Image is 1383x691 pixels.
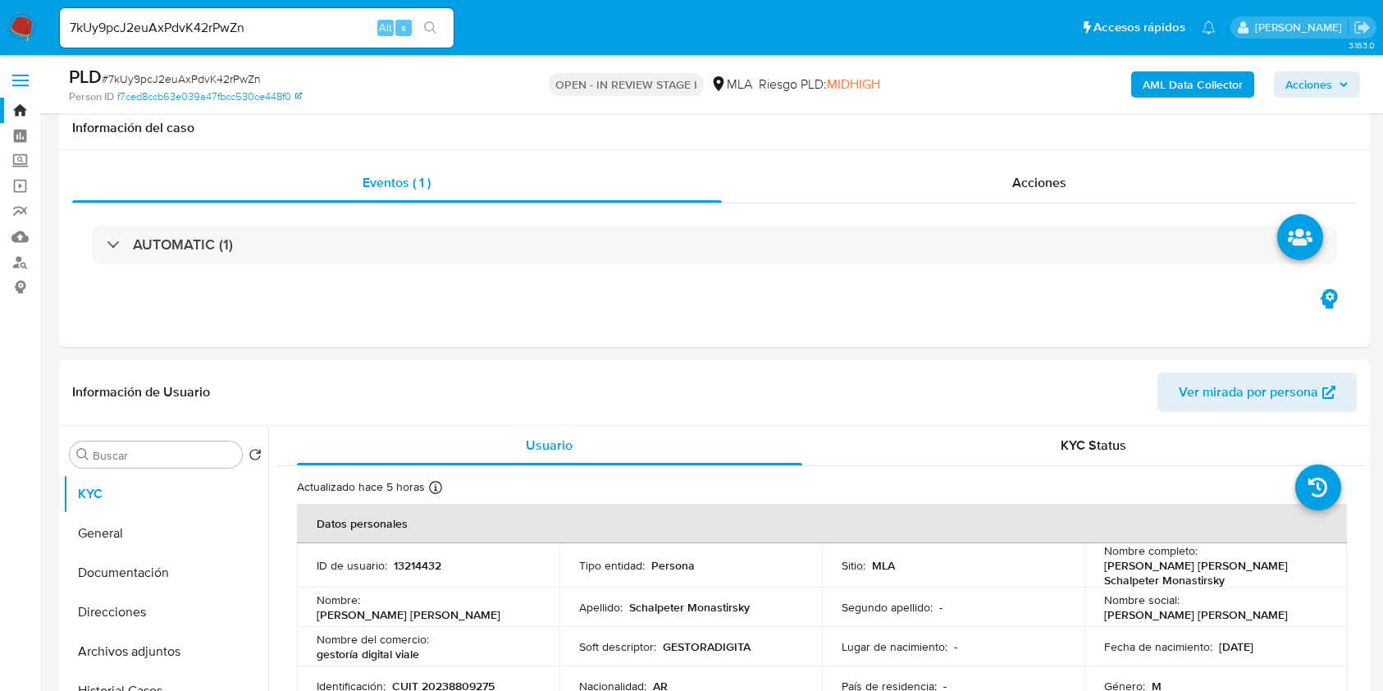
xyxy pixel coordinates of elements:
[710,76,752,94] div: MLA
[93,448,235,463] input: Buscar
[526,436,573,455] span: Usuario
[939,600,943,615] p: -
[63,514,268,553] button: General
[117,89,302,104] a: f7ced8ccb63e039a47fbcc530ce448f0
[1104,593,1180,607] p: Nombre social :
[297,504,1347,543] th: Datos personales
[72,384,210,400] h1: Información de Usuario
[60,17,454,39] input: Buscar usuario o caso...
[827,75,880,94] span: MIDHIGH
[76,448,89,461] button: Buscar
[92,226,1337,263] div: AUTOMATIC (1)
[1131,71,1254,98] button: AML Data Collector
[249,448,262,466] button: Volver al orden por defecto
[401,20,406,35] span: s
[1219,639,1253,654] p: [DATE]
[1202,21,1216,34] a: Notificaciones
[379,20,392,35] span: Alt
[72,120,1357,136] h1: Información del caso
[1104,607,1288,622] p: [PERSON_NAME] [PERSON_NAME]
[1104,543,1198,558] p: Nombre completo :
[1157,373,1357,412] button: Ver mirada por persona
[842,639,947,654] p: Lugar de nacimiento :
[759,76,880,94] span: Riesgo PLD:
[1061,436,1126,455] span: KYC Status
[317,558,387,573] p: ID de usuario :
[1104,558,1321,588] p: [PERSON_NAME] [PERSON_NAME] Schalpeter Monastirsky
[63,553,268,593] button: Documentación
[297,479,425,495] p: Actualizado hace 5 horas
[69,89,114,104] b: Person ID
[842,600,933,615] p: Segundo apellido :
[629,600,750,615] p: Schalpeter Monastirsky
[842,558,865,573] p: Sitio :
[102,71,261,87] span: # 7kUy9pcJ2euAxPdvK42rPwZn
[549,73,704,96] p: OPEN - IN REVIEW STAGE I
[1179,373,1318,412] span: Ver mirada por persona
[579,558,645,573] p: Tipo entidad :
[317,632,429,647] p: Nombre del comercio :
[394,558,441,573] p: 13214432
[133,236,233,254] h3: AUTOMATIC (1)
[1285,71,1332,98] span: Acciones
[317,593,360,607] p: Nombre :
[663,639,751,654] p: GESTORADIGITA
[954,639,957,654] p: -
[1143,71,1243,98] b: AML Data Collector
[63,474,268,514] button: KYC
[1093,19,1185,36] span: Accesos rápidos
[63,632,268,671] button: Archivos adjuntos
[579,639,656,654] p: Soft descriptor :
[363,173,431,192] span: Eventos ( 1 )
[69,63,102,89] b: PLD
[317,647,419,661] p: gestoría digital viale
[1255,20,1348,35] p: juanbautista.fernandez@mercadolibre.com
[1012,173,1066,192] span: Acciones
[1274,71,1360,98] button: Acciones
[579,600,623,615] p: Apellido :
[651,558,695,573] p: Persona
[872,558,895,573] p: MLA
[1104,639,1212,654] p: Fecha de nacimiento :
[413,16,447,39] button: search-icon
[1353,19,1371,36] a: Salir
[317,607,500,622] p: [PERSON_NAME] [PERSON_NAME]
[63,593,268,632] button: Direcciones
